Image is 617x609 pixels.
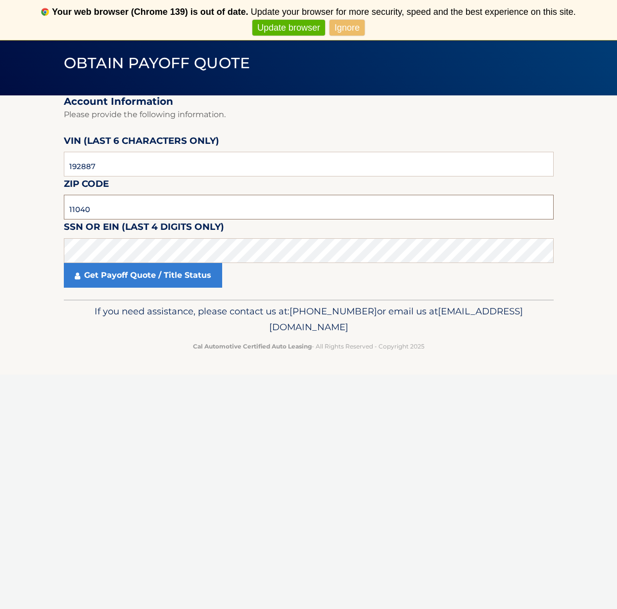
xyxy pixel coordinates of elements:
[330,20,365,36] a: Ignore
[193,343,312,350] strong: Cal Automotive Certified Auto Leasing
[70,304,547,335] p: If you need assistance, please contact us at: or email us at
[252,20,325,36] a: Update browser
[64,95,554,108] h2: Account Information
[64,263,222,288] a: Get Payoff Quote / Title Status
[64,108,554,122] p: Please provide the following information.
[64,219,224,238] label: SSN or EIN (last 4 digits only)
[52,7,248,17] b: Your web browser (Chrome 139) is out of date.
[289,305,377,317] span: [PHONE_NUMBER]
[64,133,219,152] label: VIN (last 6 characters only)
[64,176,109,195] label: Zip Code
[70,341,547,351] p: - All Rights Reserved - Copyright 2025
[64,54,250,72] span: Obtain Payoff Quote
[251,7,576,17] span: Update your browser for more security, speed and the best experience on this site.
